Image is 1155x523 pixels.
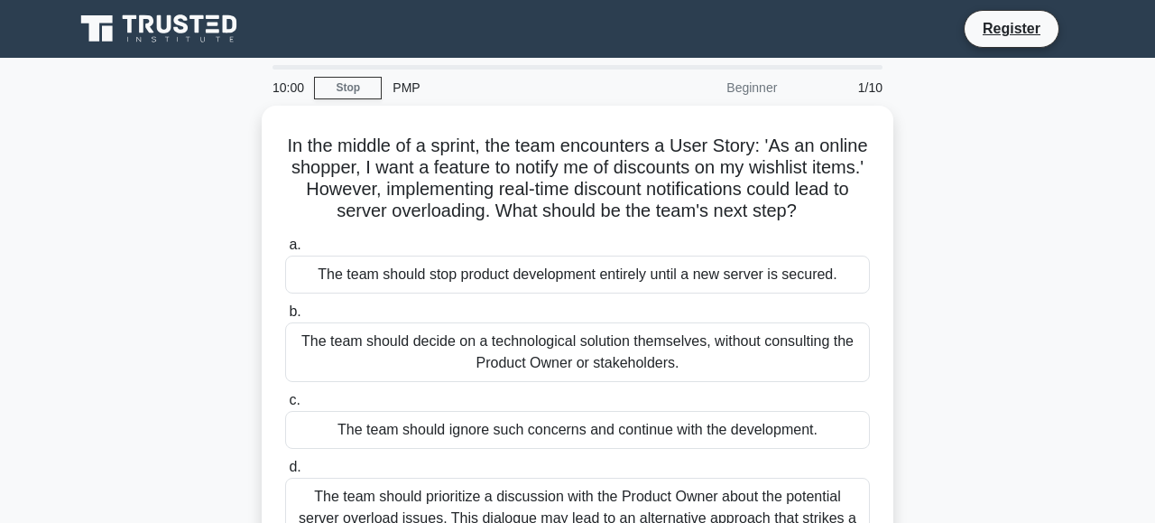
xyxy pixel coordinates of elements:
div: 1/10 [788,70,893,106]
span: b. [289,304,300,319]
div: PMP [382,70,630,106]
div: 10:00 [262,70,314,106]
span: d. [289,459,300,474]
a: Stop [314,77,382,99]
a: Register [972,17,1051,40]
div: The team should stop product development entirely until a new server is secured. [285,256,870,294]
span: c. [289,392,300,407]
div: The team should ignore such concerns and continue with the development. [285,411,870,449]
h5: In the middle of a sprint, the team encounters a User Story: 'As an online shopper, I want a feat... [283,135,872,223]
span: a. [289,237,300,252]
div: The team should decide on a technological solution themselves, without consulting the Product Own... [285,322,870,382]
div: Beginner [630,70,788,106]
